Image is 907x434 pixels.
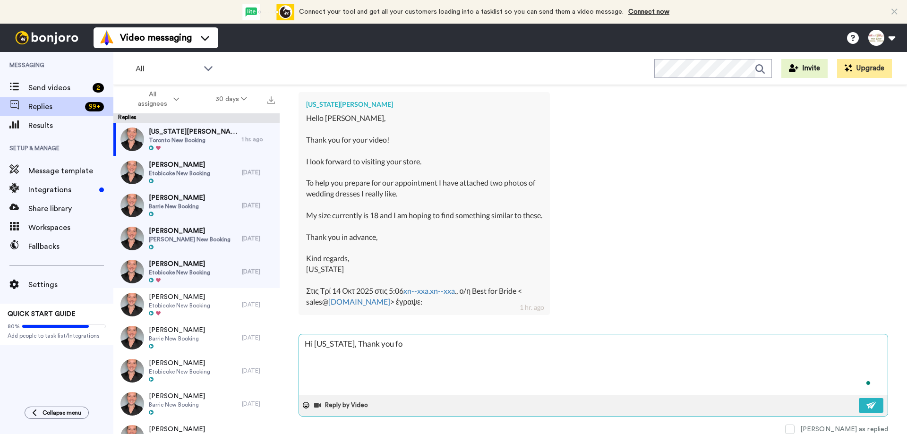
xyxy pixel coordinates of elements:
div: Hello [PERSON_NAME], Thank you for your video! I look forward to visiting your store. To help you... [306,113,542,307]
div: [DATE] [242,268,275,275]
img: f0342ca1-56f4-4ed4-8e72-95b5d7d7f1eb-thumb.jpg [120,161,144,184]
button: Collapse menu [25,407,89,419]
span: Connect your tool and get all your customers loading into a tasklist so you can send them a video... [299,9,624,15]
div: [DATE] [242,235,275,242]
span: Replies [28,101,81,112]
div: Replies [113,113,280,123]
img: d2ecfa94-ffa3-40ae-b0c5-7a16e2c90237-thumb.jpg [120,194,144,217]
div: 1 hr. ago [520,303,544,312]
img: 3a8b897e-b291-4b11-8b74-09940450cbe0-thumb.jpg [120,260,144,283]
img: bj-logo-header-white.svg [11,31,82,44]
span: Barrie New Booking [149,335,205,342]
div: [DATE] [242,334,275,341]
span: [PERSON_NAME] [149,425,231,434]
img: 7e62bfcd-fc44-4e71-bb7a-81b1f8c116d2-thumb.jpg [120,227,144,250]
img: send-white.svg [866,401,877,409]
span: Barrie New Booking [149,203,205,210]
button: Invite [781,59,828,78]
span: [PERSON_NAME] [149,259,210,269]
span: All assignees [133,90,171,109]
span: [PERSON_NAME] [149,226,231,236]
span: Workspaces [28,222,113,233]
div: [DATE] [242,301,275,308]
img: export.svg [267,96,275,104]
a: [US_STATE][PERSON_NAME]Toronto New Booking1 hr. ago [113,123,280,156]
span: [PERSON_NAME] [149,160,210,170]
span: Settings [28,279,113,290]
span: Share library [28,203,113,214]
span: Message template [28,165,113,177]
button: All assignees [115,86,197,112]
span: Barrie New Booking [149,401,205,408]
img: 467c0dd9-1dd0-4f8a-8247-ab29db42fcc8-thumb.jpg [120,392,144,416]
a: [PERSON_NAME]Barrie New Booking[DATE] [113,321,280,354]
button: Upgrade [837,59,892,78]
img: e9808424-4089-4dff-9b4d-7c852d881330-thumb.jpg [120,128,144,151]
a: [PERSON_NAME]Etobicoke New Booking[DATE] [113,255,280,288]
span: All [136,63,199,75]
span: [PERSON_NAME] [149,325,205,335]
span: 80% [8,323,20,330]
span: Integrations [28,184,95,196]
div: 99 + [85,102,104,111]
span: [PERSON_NAME] [149,292,210,302]
button: Reply by Video [313,398,371,412]
span: [PERSON_NAME] [149,391,205,401]
span: Etobicoke New Booking [149,302,210,309]
span: Etobicoke New Booking [149,170,210,177]
span: Send videos [28,82,89,94]
img: 29261076-0840-455b-b705-5f635f727c6d-thumb.jpg [120,293,144,316]
div: [DATE] [242,169,275,176]
span: [PERSON_NAME] New Booking [149,236,231,243]
div: [DATE] [242,202,275,209]
img: vm-color.svg [99,30,114,45]
a: [PERSON_NAME]Barrie New Booking[DATE] [113,387,280,420]
a: [PERSON_NAME]Etobicoke New Booking[DATE] [113,156,280,189]
a: [PERSON_NAME]Etobicoke New Booking[DATE] [113,354,280,387]
a: [PERSON_NAME]Barrie New Booking[DATE] [113,189,280,222]
button: 30 days [197,91,265,108]
a: [DOMAIN_NAME] [328,297,390,306]
span: Video messaging [120,31,192,44]
a: Connect now [628,9,669,15]
span: Results [28,120,113,131]
div: [DATE] [242,367,275,374]
span: Etobicoke New Booking [149,269,210,276]
span: Etobicoke New Booking [149,368,210,375]
span: Add people to task list/Integrations [8,332,106,340]
div: [PERSON_NAME] as replied [800,425,888,434]
span: [PERSON_NAME] [149,358,210,368]
span: [PERSON_NAME] [149,193,205,203]
span: [US_STATE][PERSON_NAME] [149,127,237,136]
button: Export all results that match these filters now. [265,92,278,106]
span: Collapse menu [43,409,81,417]
img: a96f2af8-820f-433c-a15a-14c68e76cbf3-thumb.jpg [120,359,144,383]
a: xn--xxa.xn--xxa [403,286,455,295]
div: animation [242,4,294,20]
img: e62251e7-62c8-42a8-85fa-95cf8c58adb0-thumb.jpg [120,326,144,349]
a: [PERSON_NAME][PERSON_NAME] New Booking[DATE] [113,222,280,255]
div: 1 hr. ago [242,136,275,143]
span: QUICK START GUIDE [8,311,76,317]
div: 2 [93,83,104,93]
span: Toronto New Booking [149,136,237,144]
div: [US_STATE][PERSON_NAME] [306,100,542,109]
textarea: To enrich screen reader interactions, please activate Accessibility in Grammarly extension settings [299,334,888,395]
div: [DATE] [242,400,275,408]
span: Fallbacks [28,241,113,252]
a: [PERSON_NAME]Etobicoke New Booking[DATE] [113,288,280,321]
